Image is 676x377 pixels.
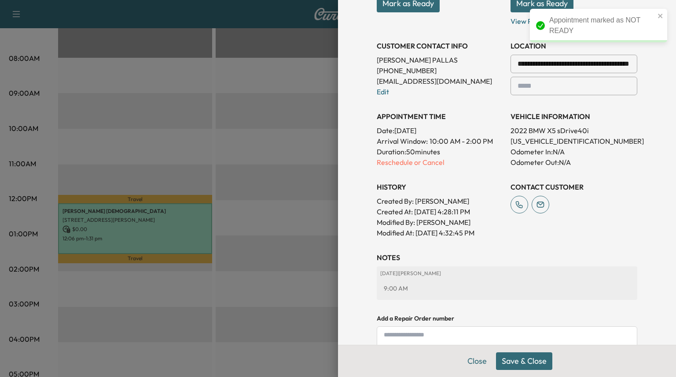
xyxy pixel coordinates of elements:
[377,125,503,136] p: Date: [DATE]
[377,252,637,263] h3: NOTES
[549,15,655,36] div: Appointment marked as NOT READY
[377,182,503,192] h3: History
[511,136,637,146] p: [US_VEHICLE_IDENTIFICATION_NUMBER]
[377,41,503,51] h3: CUSTOMER CONTACT INFO
[380,280,634,296] div: 9:00 AM
[511,111,637,122] h3: VEHICLE INFORMATION
[511,182,637,192] h3: CONTACT CUSTOMER
[377,76,503,86] p: [EMAIL_ADDRESS][DOMAIN_NAME]
[496,352,552,370] button: Save & Close
[511,125,637,136] p: 2022 BMW X5 sDrive40i
[377,157,503,168] p: Reschedule or Cancel
[511,41,637,51] h3: LOCATION
[511,146,637,157] p: Odometer In: N/A
[377,314,637,323] h4: Add a Repair Order number
[377,206,503,217] p: Created At : [DATE] 4:28:11 PM
[658,12,664,19] button: close
[380,270,634,277] p: [DATE] | [PERSON_NAME]
[430,136,493,146] span: 10:00 AM - 2:00 PM
[377,217,503,228] p: Modified By : [PERSON_NAME]
[377,136,503,146] p: Arrival Window:
[511,12,637,26] p: View Parts List
[377,196,503,206] p: Created By : [PERSON_NAME]
[377,146,503,157] p: Duration: 50 minutes
[377,55,503,65] p: [PERSON_NAME] PALLAS
[377,111,503,122] h3: APPOINTMENT TIME
[377,228,503,238] p: Modified At : [DATE] 4:32:45 PM
[462,352,492,370] button: Close
[377,87,389,96] a: Edit
[377,65,503,76] p: [PHONE_NUMBER]
[511,157,637,168] p: Odometer Out: N/A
